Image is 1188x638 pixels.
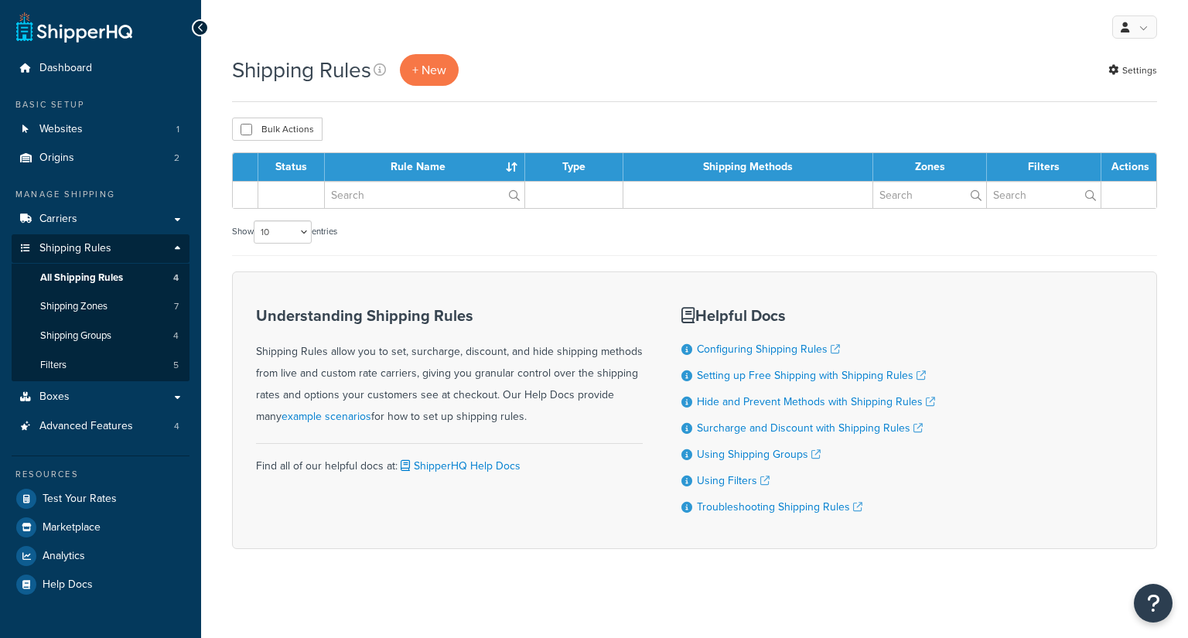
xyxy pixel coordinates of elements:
[232,118,323,141] button: Bulk Actions
[697,473,770,489] a: Using Filters
[12,234,189,381] li: Shipping Rules
[258,153,325,181] th: Status
[39,420,133,433] span: Advanced Features
[40,359,67,372] span: Filters
[256,443,643,477] div: Find all of our helpful docs at:
[12,188,189,201] div: Manage Shipping
[987,182,1101,208] input: Search
[43,493,117,506] span: Test Your Rates
[12,485,189,513] a: Test Your Rates
[256,307,643,428] div: Shipping Rules allow you to set, surcharge, discount, and hide shipping methods from live and cus...
[173,271,179,285] span: 4
[12,292,189,321] a: Shipping Zones 7
[176,123,179,136] span: 1
[873,153,987,181] th: Zones
[12,351,189,380] li: Filters
[1134,584,1173,623] button: Open Resource Center
[1101,153,1156,181] th: Actions
[12,383,189,411] a: Boxes
[12,513,189,541] a: Marketplace
[174,420,179,433] span: 4
[525,153,624,181] th: Type
[174,300,179,313] span: 7
[256,307,643,324] h3: Understanding Shipping Rules
[697,341,840,357] a: Configuring Shipping Rules
[43,578,93,592] span: Help Docs
[12,412,189,441] a: Advanced Features 4
[400,54,459,86] p: + New
[12,234,189,263] a: Shipping Rules
[697,420,923,436] a: Surcharge and Discount with Shipping Rules
[12,351,189,380] a: Filters 5
[12,468,189,481] div: Resources
[43,521,101,534] span: Marketplace
[697,394,935,410] a: Hide and Prevent Methods with Shipping Rules
[174,152,179,165] span: 2
[325,153,524,181] th: Rule Name
[39,152,74,165] span: Origins
[12,205,189,234] a: Carriers
[40,300,108,313] span: Shipping Zones
[697,499,862,515] a: Troubleshooting Shipping Rules
[12,264,189,292] li: All Shipping Rules
[12,54,189,83] a: Dashboard
[232,55,371,85] h1: Shipping Rules
[39,123,83,136] span: Websites
[39,213,77,226] span: Carriers
[282,408,371,425] a: example scenarios
[39,62,92,75] span: Dashboard
[1108,60,1157,81] a: Settings
[12,98,189,111] div: Basic Setup
[873,182,986,208] input: Search
[987,153,1101,181] th: Filters
[43,550,85,563] span: Analytics
[12,322,189,350] a: Shipping Groups 4
[40,329,111,343] span: Shipping Groups
[325,182,524,208] input: Search
[12,542,189,570] a: Analytics
[16,12,132,43] a: ShipperHQ Home
[39,242,111,255] span: Shipping Rules
[623,153,873,181] th: Shipping Methods
[39,391,70,404] span: Boxes
[12,144,189,172] li: Origins
[12,264,189,292] a: All Shipping Rules 4
[12,115,189,144] li: Websites
[697,367,926,384] a: Setting up Free Shipping with Shipping Rules
[681,307,935,324] h3: Helpful Docs
[12,571,189,599] a: Help Docs
[12,322,189,350] li: Shipping Groups
[173,329,179,343] span: 4
[12,292,189,321] li: Shipping Zones
[40,271,123,285] span: All Shipping Rules
[12,115,189,144] a: Websites 1
[398,458,521,474] a: ShipperHQ Help Docs
[254,220,312,244] select: Showentries
[173,359,179,372] span: 5
[12,144,189,172] a: Origins 2
[697,446,821,462] a: Using Shipping Groups
[12,412,189,441] li: Advanced Features
[232,220,337,244] label: Show entries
